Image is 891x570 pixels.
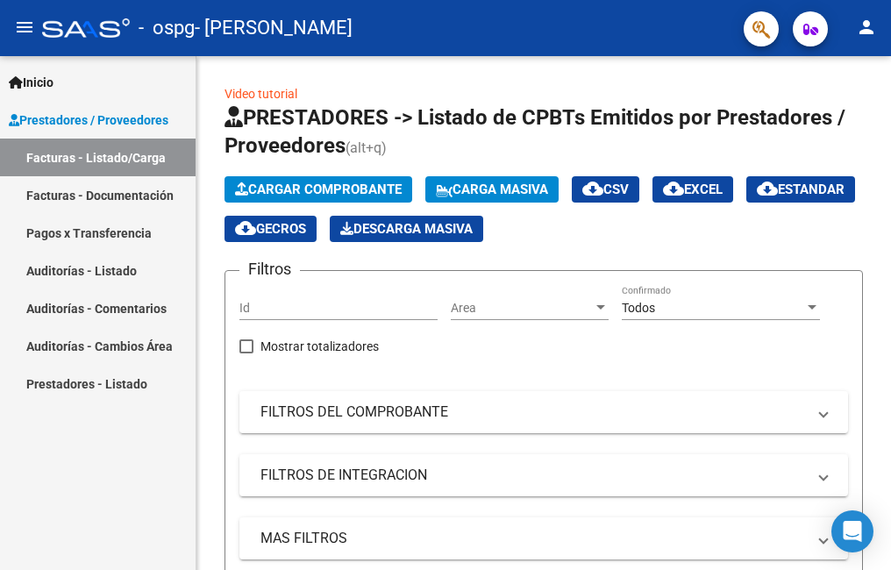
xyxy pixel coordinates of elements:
[9,110,168,130] span: Prestadores / Proveedores
[451,301,593,316] span: Area
[239,257,300,281] h3: Filtros
[757,178,778,199] mat-icon: cloud_download
[260,403,806,422] mat-panel-title: FILTROS DEL COMPROBANTE
[436,182,548,197] span: Carga Masiva
[330,216,483,242] button: Descarga Masiva
[346,139,387,156] span: (alt+q)
[235,217,256,239] mat-icon: cloud_download
[652,176,733,203] button: EXCEL
[239,454,848,496] mat-expansion-panel-header: FILTROS DE INTEGRACION
[757,182,845,197] span: Estandar
[260,529,806,548] mat-panel-title: MAS FILTROS
[663,182,723,197] span: EXCEL
[235,182,402,197] span: Cargar Comprobante
[663,178,684,199] mat-icon: cloud_download
[856,17,877,38] mat-icon: person
[425,176,559,203] button: Carga Masiva
[831,510,873,552] div: Open Intercom Messenger
[746,176,855,203] button: Estandar
[582,178,603,199] mat-icon: cloud_download
[139,9,195,47] span: - ospg
[622,301,655,315] span: Todos
[582,182,629,197] span: CSV
[225,105,845,158] span: PRESTADORES -> Listado de CPBTs Emitidos por Prestadores / Proveedores
[239,517,848,559] mat-expansion-panel-header: MAS FILTROS
[330,216,483,242] app-download-masive: Descarga masiva de comprobantes (adjuntos)
[14,17,35,38] mat-icon: menu
[9,73,53,92] span: Inicio
[225,216,317,242] button: Gecros
[225,176,412,203] button: Cargar Comprobante
[340,221,473,237] span: Descarga Masiva
[225,87,297,101] a: Video tutorial
[195,9,353,47] span: - [PERSON_NAME]
[572,176,639,203] button: CSV
[260,336,379,357] span: Mostrar totalizadores
[239,391,848,433] mat-expansion-panel-header: FILTROS DEL COMPROBANTE
[235,221,306,237] span: Gecros
[260,466,806,485] mat-panel-title: FILTROS DE INTEGRACION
